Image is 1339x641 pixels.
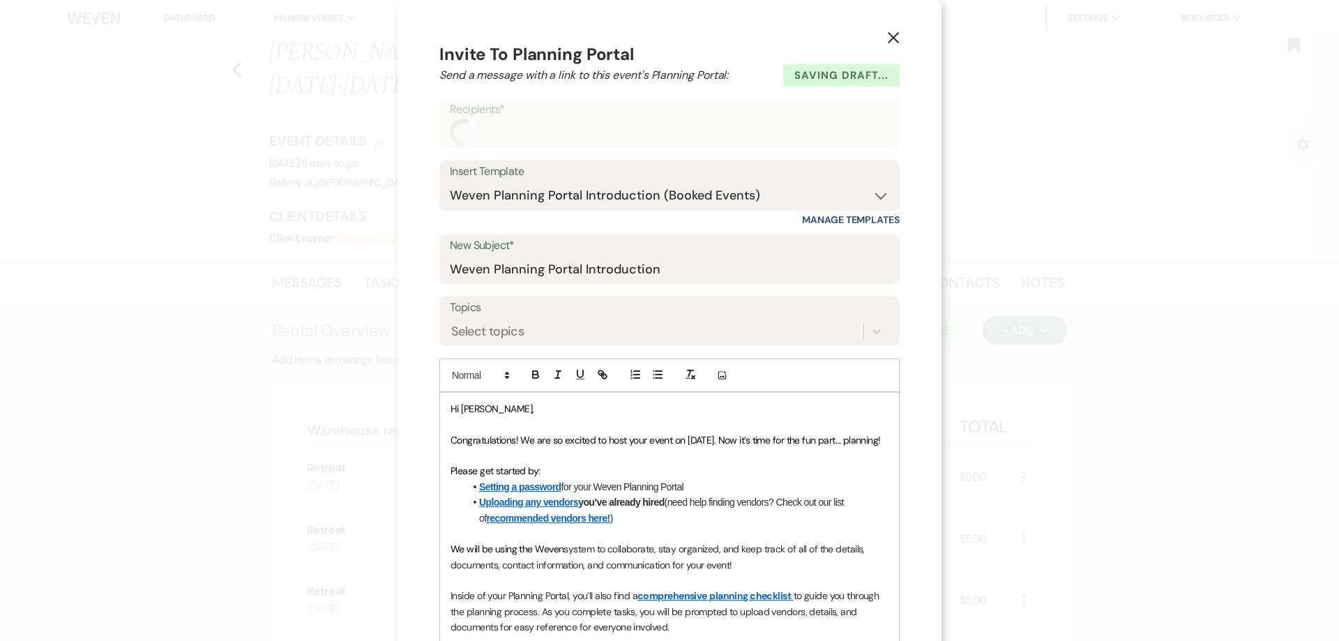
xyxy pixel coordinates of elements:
span: ) [610,513,613,524]
span: to guide you through the planning process. As you complete tasks, you will be prompted to upload ... [451,589,882,633]
div: Select topics [451,322,524,341]
label: New Subject* [450,236,889,256]
h4: Invite To Planning Portal [439,42,900,67]
span: for your Weven Planning Portal [561,481,684,492]
a: Manage Templates [802,213,900,226]
span: Congratulations! We are so excited to host your event on [DATE]. Now it’s time for the fun part… ... [451,434,881,446]
label: Topics [450,298,889,318]
span: (need help finding vendors? Check out our list of [479,497,846,523]
h2: Send a message with a link to this event's Planning Portal: [439,67,900,84]
span: Please get started by: [451,465,540,477]
p: Recipients* [450,100,889,119]
span: Saving draft... [783,64,900,86]
a: Setting a password [479,481,561,492]
a: planning checklist [709,589,791,602]
a: comprehensive [637,589,707,602]
span: Hi [PERSON_NAME], [451,402,534,415]
strong: you’ve already hired [479,497,665,508]
img: loading spinner [450,119,478,146]
a: Uploading any vendors [479,497,578,508]
span: We will be using the Weven [451,543,563,555]
div: Insert Template [450,162,889,182]
span: system to collaborate, stay organized, and keep track of all of the details, documents, contact i... [451,543,867,571]
a: recommended vendors here! [486,513,610,524]
span: Inside of your Planning Portal, you’ll also find a [451,589,637,602]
